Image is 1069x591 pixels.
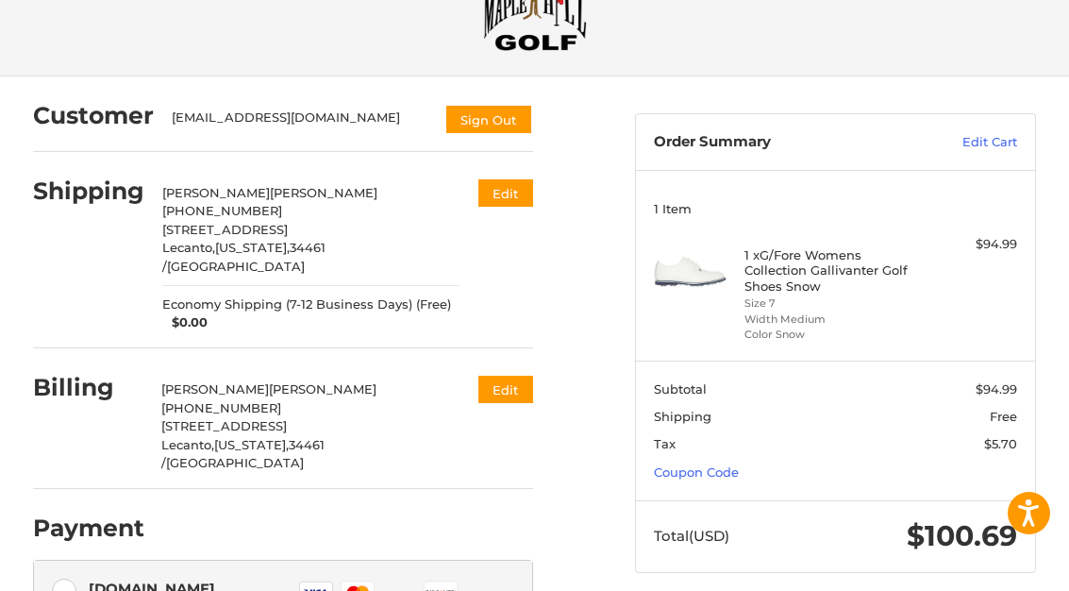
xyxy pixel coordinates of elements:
span: [PERSON_NAME] [161,381,269,397]
span: Economy Shipping (7-12 Business Days) (Free) [162,295,451,314]
span: $5.70 [984,436,1017,451]
li: Size 7 [744,295,922,312]
span: Lecanto, [162,240,215,255]
h2: Billing [33,373,143,402]
button: Edit [478,179,533,207]
span: [GEOGRAPHIC_DATA] [166,455,304,470]
span: Tax [654,436,676,451]
span: [PERSON_NAME] [269,381,376,397]
h4: 1 x G/Fore Womens Collection Gallivanter Golf Shoes Snow [744,247,922,294]
h3: 1 Item [654,201,1017,216]
span: $0.00 [162,313,208,332]
span: [PERSON_NAME] [162,185,270,200]
span: Shipping [654,409,711,424]
span: Total (USD) [654,527,729,545]
span: $100.69 [907,518,1017,553]
span: [US_STATE], [214,437,289,452]
span: Lecanto, [161,437,214,452]
span: [US_STATE], [215,240,290,255]
a: Edit Cart [901,133,1017,152]
h3: Order Summary [654,133,901,152]
h2: Customer [33,101,154,130]
div: [EMAIL_ADDRESS][DOMAIN_NAME] [172,109,426,135]
div: $94.99 [927,235,1017,254]
li: Width Medium [744,312,922,328]
span: Free [990,409,1017,424]
h2: Shipping [33,177,144,206]
span: $94.99 [976,381,1017,397]
span: [STREET_ADDRESS] [161,418,287,433]
span: 34461 / [162,240,326,274]
h2: Payment [33,514,144,543]
span: [PHONE_NUMBER] [161,400,281,415]
span: [PERSON_NAME] [270,185,377,200]
button: Edit [478,376,533,403]
button: Sign Out [444,104,533,135]
a: Coupon Code [654,464,739,480]
span: [PHONE_NUMBER] [162,203,282,218]
span: Subtotal [654,381,707,397]
span: [GEOGRAPHIC_DATA] [167,259,305,274]
span: [STREET_ADDRESS] [162,222,288,237]
li: Color Snow [744,327,922,343]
